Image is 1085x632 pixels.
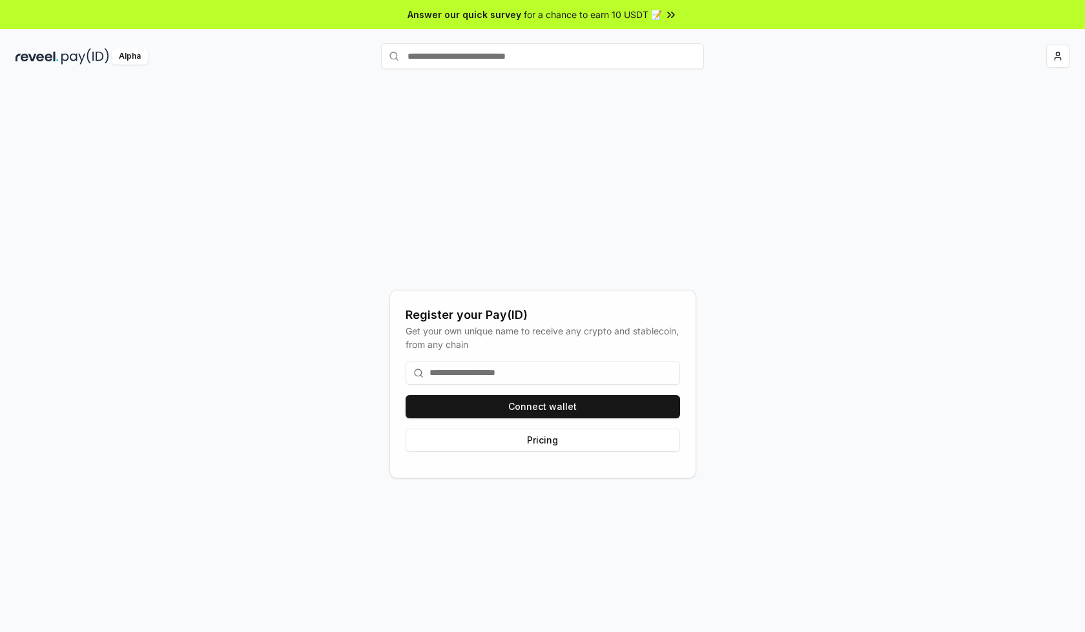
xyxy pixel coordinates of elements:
[61,48,109,65] img: pay_id
[408,8,521,21] span: Answer our quick survey
[406,324,680,351] div: Get your own unique name to receive any crypto and stablecoin, from any chain
[406,395,680,418] button: Connect wallet
[524,8,662,21] span: for a chance to earn 10 USDT 📝
[112,48,148,65] div: Alpha
[15,48,59,65] img: reveel_dark
[406,306,680,324] div: Register your Pay(ID)
[406,429,680,452] button: Pricing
